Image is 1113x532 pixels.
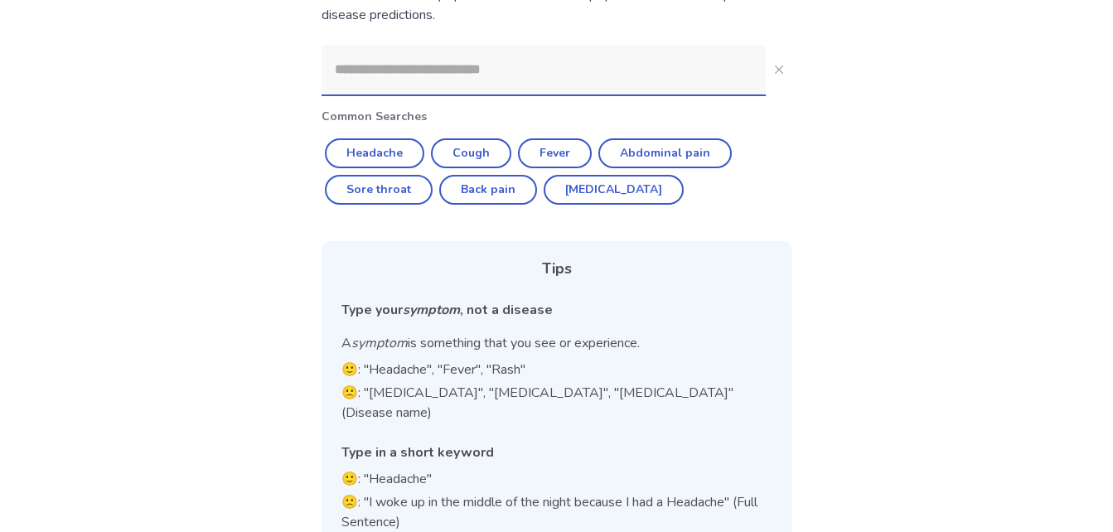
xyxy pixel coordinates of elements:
div: Type your , not a disease [341,300,772,320]
button: Close [766,56,792,83]
p: A is something that you see or experience. [341,333,772,353]
p: 🙂: "Headache", "Fever", "Rash" [341,360,772,380]
button: Fever [518,138,592,168]
button: Cough [431,138,511,168]
button: Abdominal pain [598,138,732,168]
i: symptom [403,301,460,319]
button: [MEDICAL_DATA] [544,175,684,205]
p: 🙁: "I woke up in the middle of the night because I had a Headache" (Full Sentence) [341,492,772,532]
i: symptom [351,334,408,352]
div: Type in a short keyword [341,443,772,462]
p: 🙁: "[MEDICAL_DATA]", "[MEDICAL_DATA]", "[MEDICAL_DATA]" (Disease name) [341,383,772,423]
p: 🙂: "Headache" [341,469,772,489]
button: Back pain [439,175,537,205]
input: Close [322,45,766,94]
div: Tips [341,258,772,280]
p: Common Searches [322,108,792,125]
button: Sore throat [325,175,433,205]
button: Headache [325,138,424,168]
